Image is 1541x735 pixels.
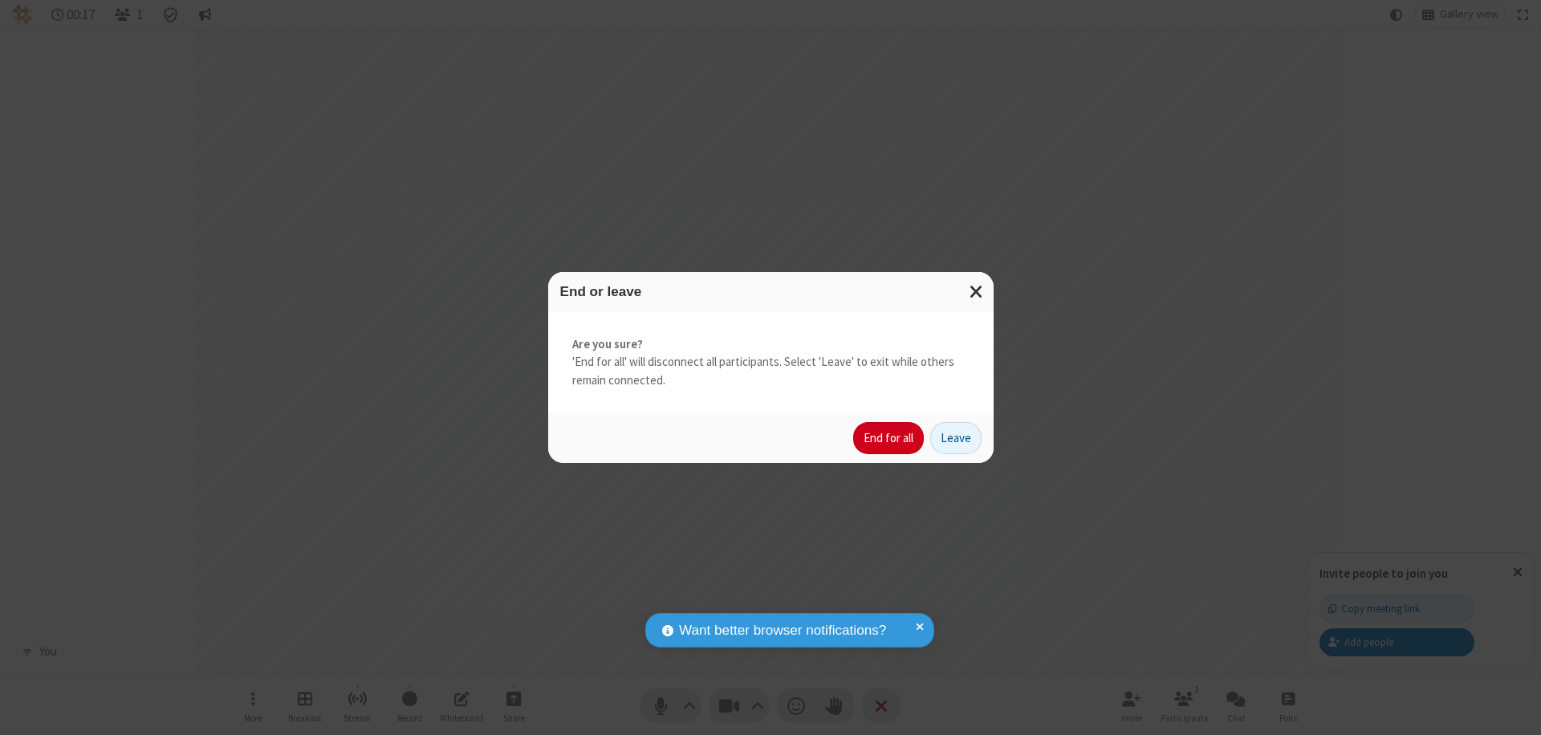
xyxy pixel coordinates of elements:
div: 'End for all' will disconnect all participants. Select 'Leave' to exit while others remain connec... [548,311,994,414]
button: End for all [853,422,924,454]
button: Leave [930,422,982,454]
strong: Are you sure? [572,335,970,354]
span: Want better browser notifications? [679,620,886,641]
h3: End or leave [560,284,982,299]
button: Close modal [960,272,994,311]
